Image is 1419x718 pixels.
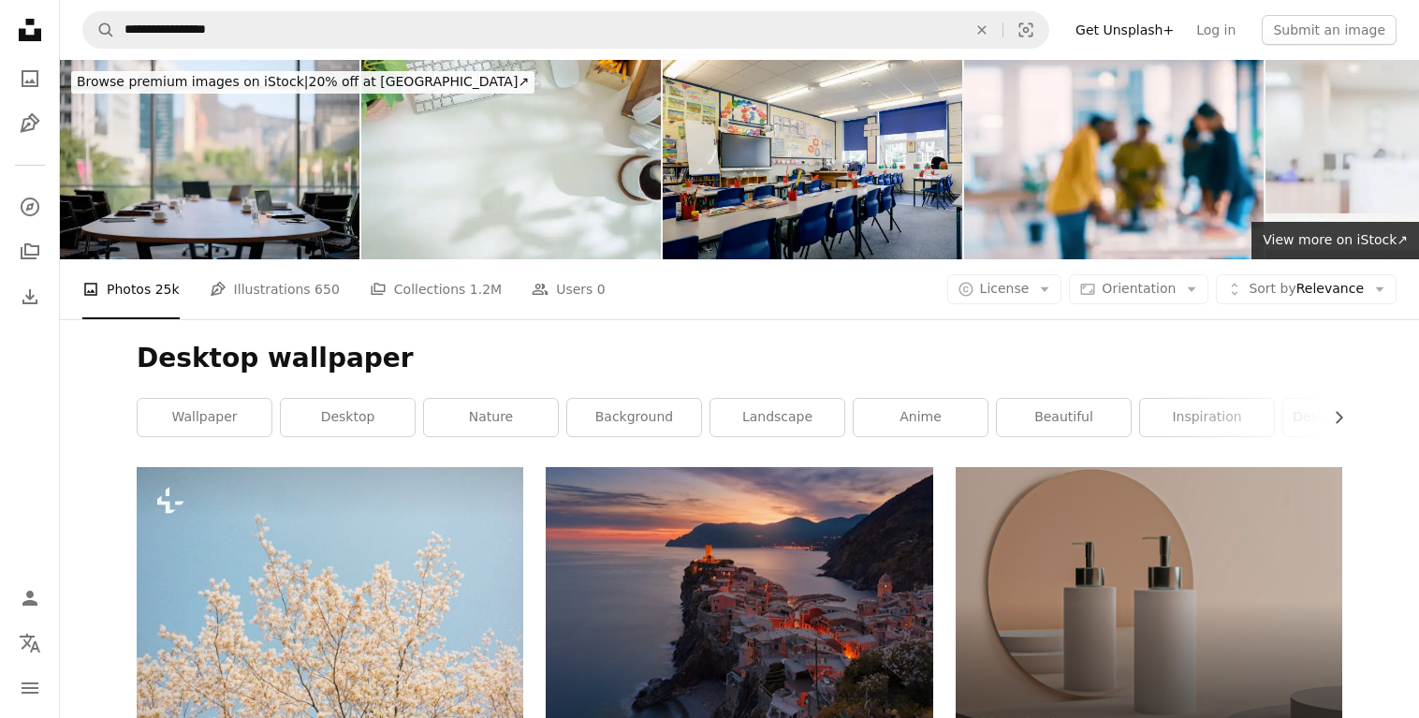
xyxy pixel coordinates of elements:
img: Blur, meeting and employees for discussion in office, working and job for creative career. People... [964,60,1264,259]
a: nature [424,399,558,436]
a: aerial view of village on mountain cliff during orange sunset [546,587,932,604]
span: 20% off at [GEOGRAPHIC_DATA] ↗ [77,74,529,89]
a: Illustrations [11,105,49,142]
span: 0 [597,279,606,300]
button: Sort byRelevance [1216,274,1397,304]
a: Illustrations 650 [210,259,340,319]
span: View more on iStock ↗ [1263,232,1408,247]
a: View more on iStock↗ [1251,222,1419,259]
a: Photos [11,60,49,97]
a: Log in / Sign up [11,579,49,617]
a: desktop [281,399,415,436]
h1: Desktop wallpaper [137,342,1342,375]
img: Top view white office desk with keyboard, coffee cup, headphone and stationery. [361,60,661,259]
a: Download History [11,278,49,315]
span: 650 [315,279,340,300]
a: inspiration [1140,399,1274,436]
a: Collections 1.2M [370,259,502,319]
button: License [947,274,1062,304]
a: wallpaper [138,399,271,436]
button: Menu [11,669,49,707]
button: Orientation [1069,274,1208,304]
a: anime [854,399,987,436]
a: landscape [710,399,844,436]
a: Users 0 [532,259,606,319]
a: Browse premium images on iStock|20% off at [GEOGRAPHIC_DATA]↗ [60,60,546,105]
form: Find visuals sitewide [82,11,1049,49]
span: Relevance [1249,280,1364,299]
span: Browse premium images on iStock | [77,74,308,89]
span: Orientation [1102,281,1176,296]
a: Collections [11,233,49,271]
a: a tree with white flowers against a blue sky [137,587,523,604]
img: Chairs, table and technology in empty boardroom of corporate office for meeting with window view.... [60,60,359,259]
span: Sort by [1249,281,1295,296]
a: Log in [1185,15,1247,45]
button: Submit an image [1262,15,1397,45]
img: Empty Classroom [663,60,962,259]
button: Visual search [1003,12,1048,48]
button: Language [11,624,49,662]
button: Clear [961,12,1002,48]
span: License [980,281,1030,296]
a: Explore [11,188,49,226]
a: desktop background [1283,399,1417,436]
a: background [567,399,701,436]
span: 1.2M [470,279,502,300]
a: beautiful [997,399,1131,436]
button: Search Unsplash [83,12,115,48]
a: Get Unsplash+ [1064,15,1185,45]
button: scroll list to the right [1322,399,1342,436]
